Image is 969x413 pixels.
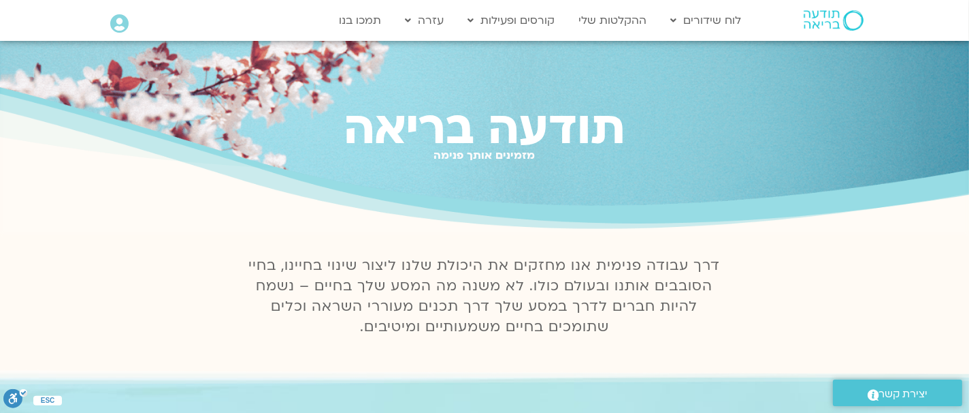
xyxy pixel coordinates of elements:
[833,380,962,406] a: יצירת קשר
[332,7,388,33] a: תמכו בנו
[398,7,450,33] a: עזרה
[241,256,728,337] p: דרך עבודה פנימית אנו מחזקים את היכולת שלנו ליצור שינוי בחיינו, בחיי הסובבים אותנו ובעולם כולו. לא...
[879,385,928,403] span: יצירת קשר
[461,7,561,33] a: קורסים ופעילות
[663,7,748,33] a: לוח שידורים
[804,10,864,31] img: תודעה בריאה
[572,7,653,33] a: ההקלטות שלי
